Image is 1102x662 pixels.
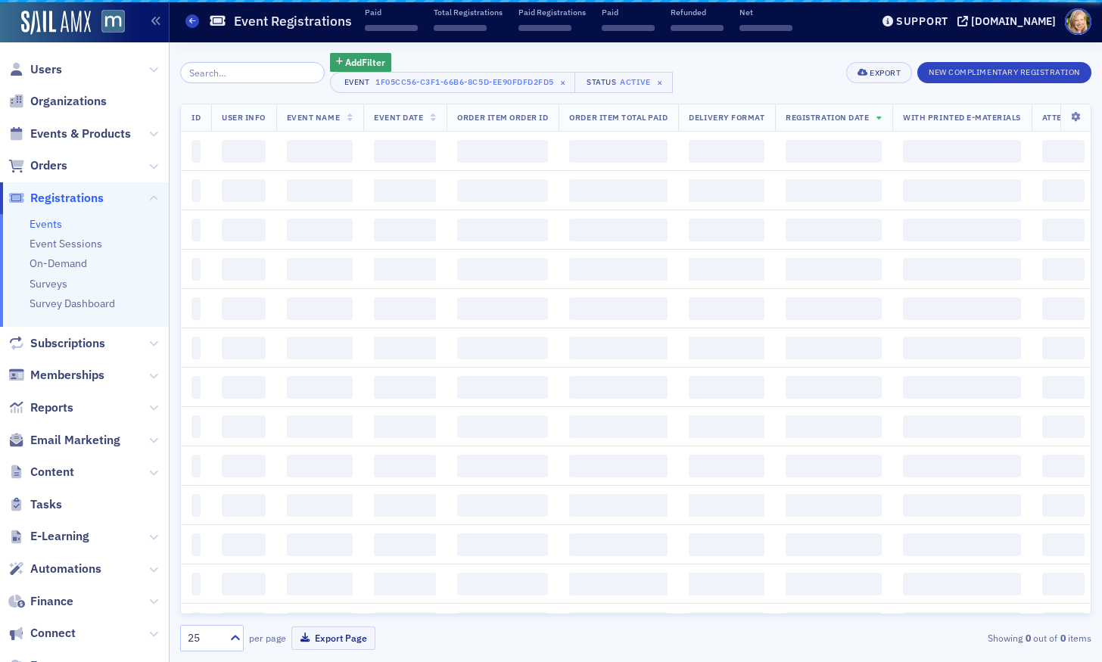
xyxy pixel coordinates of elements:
[569,337,668,359] span: ‌
[374,612,436,635] span: ‌
[374,112,423,123] span: Event Date
[903,376,1021,399] span: ‌
[457,494,548,517] span: ‌
[287,573,353,595] span: ‌
[30,367,104,384] span: Memberships
[222,179,266,202] span: ‌
[287,258,353,281] span: ‌
[1057,631,1068,645] strong: 0
[786,494,882,517] span: ‌
[287,533,353,556] span: ‌
[689,415,764,438] span: ‌
[870,69,901,77] div: Export
[191,612,201,635] span: ‌
[798,631,1091,645] div: Showing out of items
[786,337,882,359] span: ‌
[30,528,89,545] span: E-Learning
[330,72,576,93] button: Event1f05cc56-c3f1-66b6-8c5d-ee90fdfd2fd5×
[457,179,548,202] span: ‌
[689,219,764,241] span: ‌
[21,11,91,35] a: SailAMX
[287,337,353,359] span: ‌
[8,593,73,610] a: Finance
[8,126,131,142] a: Events & Products
[30,126,131,142] span: Events & Products
[30,335,105,352] span: Subscriptions
[30,93,107,110] span: Organizations
[457,112,548,123] span: Order Item Order ID
[374,140,436,163] span: ‌
[1065,8,1091,35] span: Profile
[374,258,436,281] span: ‌
[903,573,1021,595] span: ‌
[786,112,869,123] span: Registration Date
[689,494,764,517] span: ‌
[569,297,668,320] span: ‌
[374,494,436,517] span: ‌
[569,258,668,281] span: ‌
[222,376,266,399] span: ‌
[30,237,102,250] a: Event Sessions
[375,74,554,89] div: 1f05cc56-c3f1-66b6-8c5d-ee90fdfd2fd5
[287,415,353,438] span: ‌
[30,157,67,174] span: Orders
[1042,494,1085,517] span: ‌
[786,219,882,241] span: ‌
[8,367,104,384] a: Memberships
[903,140,1021,163] span: ‌
[291,626,375,650] button: Export Page
[903,297,1021,320] span: ‌
[8,399,73,416] a: Reports
[574,72,673,93] button: StatusActive×
[786,415,882,438] span: ‌
[191,415,201,438] span: ‌
[1042,573,1085,595] span: ‌
[689,112,764,123] span: Delivery Format
[8,496,62,513] a: Tasks
[457,140,548,163] span: ‌
[786,612,882,635] span: ‌
[191,455,201,477] span: ‌
[786,455,882,477] span: ‌
[191,140,201,163] span: ‌
[287,612,353,635] span: ‌
[374,415,436,438] span: ‌
[30,297,115,310] a: Survey Dashboard
[903,219,1021,241] span: ‌
[671,7,724,17] p: Refunded
[191,573,201,595] span: ‌
[786,297,882,320] span: ‌
[689,297,764,320] span: ‌
[8,528,89,545] a: E-Learning
[30,625,76,642] span: Connect
[30,256,87,270] a: On-Demand
[689,179,764,202] span: ‌
[345,55,385,69] span: Add Filter
[234,12,352,30] h1: Event Registrations
[287,297,353,320] span: ‌
[569,533,668,556] span: ‌
[917,62,1091,83] button: New Complimentary Registration
[222,494,266,517] span: ‌
[101,10,125,33] img: SailAMX
[457,219,548,241] span: ‌
[1042,415,1085,438] span: ‌
[374,219,436,241] span: ‌
[569,219,668,241] span: ‌
[689,573,764,595] span: ‌
[222,337,266,359] span: ‌
[786,573,882,595] span: ‌
[287,140,353,163] span: ‌
[786,140,882,163] span: ‌
[222,415,266,438] span: ‌
[903,612,1021,635] span: ‌
[8,157,67,174] a: Orders
[569,140,668,163] span: ‌
[222,258,266,281] span: ‌
[8,93,107,110] a: Organizations
[1042,112,1085,123] span: Attended
[1042,219,1085,241] span: ‌
[653,76,667,89] span: ×
[191,179,201,202] span: ‌
[903,112,1021,123] span: With Printed E-Materials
